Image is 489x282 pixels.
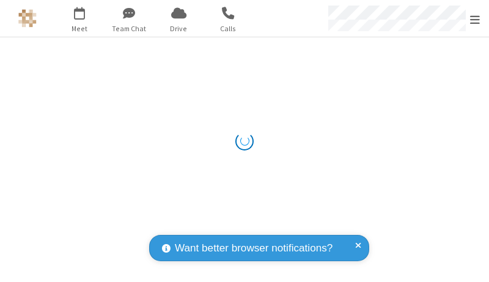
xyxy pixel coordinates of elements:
img: Astra [18,9,37,28]
span: Want better browser notifications? [175,240,333,256]
span: Meet [57,23,103,34]
span: Team Chat [106,23,152,34]
span: Calls [205,23,251,34]
iframe: Chat [458,250,480,273]
span: Drive [156,23,202,34]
